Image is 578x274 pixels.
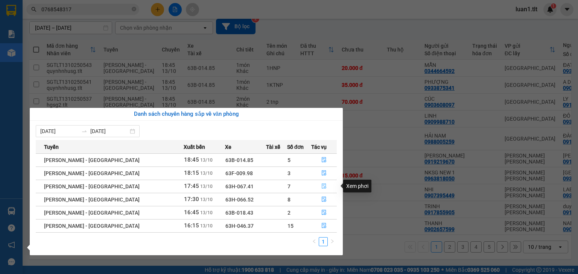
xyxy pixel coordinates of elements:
[36,110,337,119] div: Danh sách chuyến hàng sắp về văn phòng
[321,183,327,189] span: file-done
[312,194,336,206] button: file-done
[184,222,199,229] span: 16:15
[321,210,327,216] span: file-done
[287,170,291,176] span: 3
[287,157,291,163] span: 5
[200,157,213,163] span: 13/10
[287,197,291,203] span: 8
[312,180,336,192] button: file-done
[184,170,199,176] span: 18:15
[310,237,319,246] li: Previous Page
[225,157,253,163] span: 63B-014.85
[200,171,213,176] span: 13/10
[44,170,140,176] span: [PERSON_NAME] - [GEOGRAPHIC_DATA]
[44,183,140,189] span: [PERSON_NAME] - [GEOGRAPHIC_DATA]
[225,143,231,151] span: Xe
[319,238,327,246] a: 1
[44,197,140,203] span: [PERSON_NAME] - [GEOGRAPHIC_DATA]
[184,183,199,189] span: 17:45
[184,156,199,163] span: 18:45
[44,143,59,151] span: Tuyến
[321,223,327,229] span: file-done
[200,197,213,202] span: 13/10
[321,197,327,203] span: file-done
[44,223,140,229] span: [PERSON_NAME] - [GEOGRAPHIC_DATA]
[81,128,87,134] span: to
[225,197,254,203] span: 63H-066.52
[225,223,254,229] span: 63H-046.37
[44,210,140,216] span: [PERSON_NAME] - [GEOGRAPHIC_DATA]
[184,196,199,203] span: 17:30
[225,210,253,216] span: 63B-018.43
[287,223,294,229] span: 15
[225,170,253,176] span: 63F-009.98
[200,223,213,229] span: 13/10
[328,237,337,246] button: right
[312,220,336,232] button: file-done
[343,180,371,192] div: Xem phơi
[321,157,327,163] span: file-done
[310,237,319,246] button: left
[287,143,304,151] span: Số đơn
[311,143,327,151] span: Tác vụ
[312,167,336,179] button: file-done
[330,239,335,244] span: right
[312,239,316,244] span: left
[319,237,328,246] li: 1
[312,207,336,219] button: file-done
[328,237,337,246] li: Next Page
[184,143,205,151] span: Xuất bến
[266,143,280,151] span: Tài xế
[312,154,336,166] button: file-done
[200,184,213,189] span: 13/10
[287,183,291,189] span: 7
[225,183,254,189] span: 63H-067.41
[90,127,128,135] input: Đến ngày
[200,210,213,215] span: 13/10
[287,210,291,216] span: 2
[44,157,140,163] span: [PERSON_NAME] - [GEOGRAPHIC_DATA]
[81,128,87,134] span: swap-right
[321,170,327,176] span: file-done
[184,209,199,216] span: 16:45
[40,127,78,135] input: Từ ngày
